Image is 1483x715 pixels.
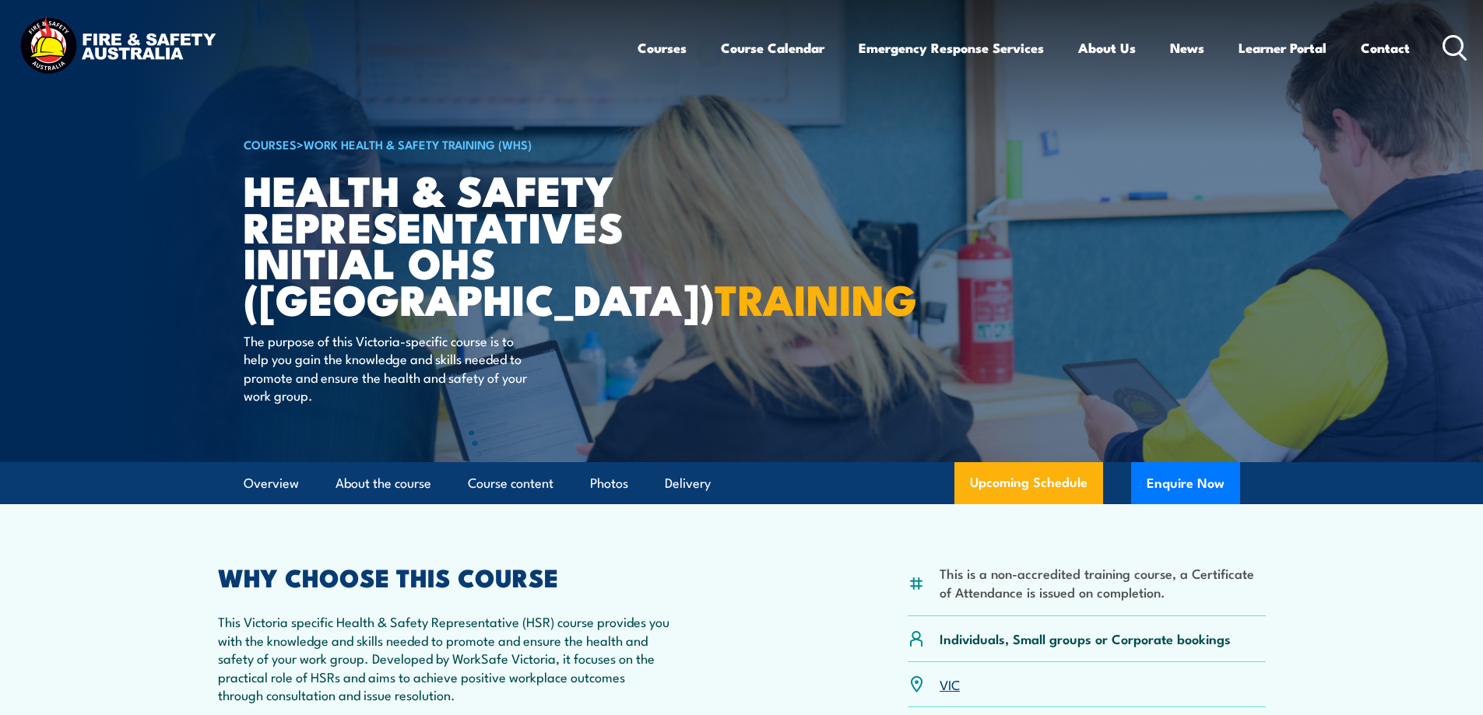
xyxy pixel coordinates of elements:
a: Photos [590,463,628,504]
a: Emergency Response Services [859,27,1044,68]
li: This is a non-accredited training course, a Certificate of Attendance is issued on completion. [940,564,1266,601]
p: This Victoria specific Health & Safety Representative (HSR) course provides you with the knowledg... [218,612,673,703]
a: Work Health & Safety Training (WHS) [304,135,532,152]
a: Upcoming Schedule [954,462,1103,504]
a: Contact [1361,27,1410,68]
h1: Health & Safety Representatives Initial OHS ([GEOGRAPHIC_DATA]) [244,171,628,317]
a: Course content [468,463,553,504]
a: Overview [244,463,299,504]
h6: > [244,135,628,153]
a: VIC [940,675,960,693]
p: The purpose of this Victoria-specific course is to help you gain the knowledge and skills needed ... [244,331,528,405]
a: Delivery [665,463,711,504]
a: About Us [1078,27,1136,68]
a: Courses [638,27,687,68]
a: News [1170,27,1204,68]
button: Enquire Now [1131,462,1240,504]
p: Individuals, Small groups or Corporate bookings [940,629,1231,647]
strong: TRAINING [715,265,917,330]
a: Learner Portal [1239,27,1327,68]
a: Course Calendar [721,27,824,68]
a: About the course [336,463,431,504]
h2: WHY CHOOSE THIS COURSE [218,566,673,587]
a: COURSES [244,135,297,152]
